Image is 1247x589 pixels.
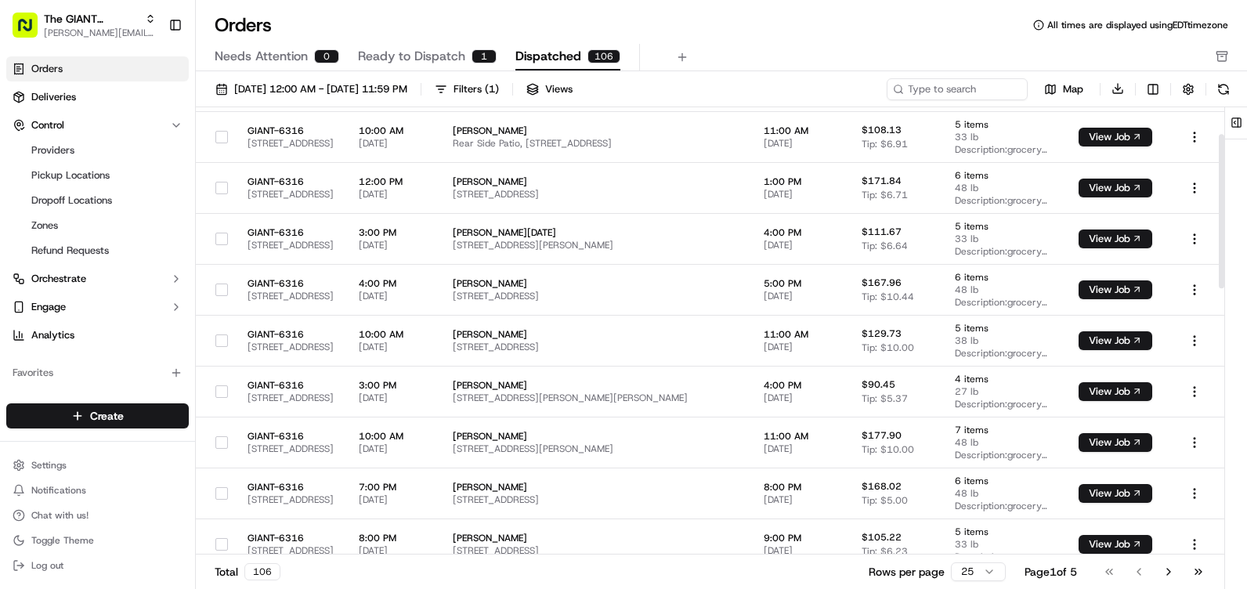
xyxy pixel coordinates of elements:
[764,493,837,506] span: [DATE]
[453,493,739,506] span: [STREET_ADDRESS]
[955,334,1054,347] span: 38 lb
[31,244,109,258] span: Refund Requests
[16,63,285,88] p: Welcome 👋
[453,125,739,137] span: [PERSON_NAME]
[955,182,1054,194] span: 48 lb
[1079,229,1152,248] button: View Job
[215,47,308,66] span: Needs Attention
[955,398,1054,410] span: Description: grocery bags
[764,226,837,239] span: 4:00 PM
[764,175,837,188] span: 1:00 PM
[248,379,334,392] span: GIANT-6316
[248,226,334,239] span: GIANT-6316
[314,49,339,63] div: 0
[1079,182,1152,194] a: View Job
[31,300,66,314] span: Engage
[955,194,1054,207] span: Description: grocery bags
[453,188,739,201] span: [STREET_ADDRESS]
[248,392,334,404] span: [STREET_ADDRESS]
[453,226,739,239] span: [PERSON_NAME][DATE]
[764,443,837,455] span: [DATE]
[764,341,837,353] span: [DATE]
[887,78,1028,100] input: Type to search
[248,341,334,353] span: [STREET_ADDRESS]
[862,276,902,289] span: $167.96
[248,239,334,251] span: [STREET_ADDRESS]
[955,245,1054,258] span: Description: grocery bags
[453,481,739,493] span: [PERSON_NAME]
[248,328,334,341] span: GIANT-6316
[31,328,74,342] span: Analytics
[453,544,739,557] span: [STREET_ADDRESS]
[955,551,1054,563] span: Description: grocery bags
[862,378,895,391] span: $90.45
[862,226,902,238] span: $111.67
[6,504,189,526] button: Chat with us!
[453,175,739,188] span: [PERSON_NAME]
[545,82,573,96] span: Views
[6,555,189,576] button: Log out
[359,239,428,251] span: [DATE]
[31,219,58,233] span: Zones
[31,534,94,547] span: Toggle Theme
[148,227,251,243] span: API Documentation
[9,221,126,249] a: 📗Knowledge Base
[1079,334,1152,347] a: View Job
[764,290,837,302] span: [DATE]
[955,373,1054,385] span: 4 items
[31,559,63,572] span: Log out
[862,545,908,558] span: Tip: $6.23
[1025,564,1077,580] div: Page 1 of 5
[453,290,739,302] span: [STREET_ADDRESS]
[359,277,428,290] span: 4:00 PM
[248,290,334,302] span: [STREET_ADDRESS]
[359,430,428,443] span: 10:00 AM
[6,113,189,138] button: Control
[6,6,162,44] button: The GIANT Company[PERSON_NAME][EMAIL_ADDRESS][PERSON_NAME][DOMAIN_NAME]
[6,479,189,501] button: Notifications
[862,240,908,252] span: Tip: $6.64
[44,11,139,27] button: The GIANT Company
[764,392,837,404] span: [DATE]
[955,233,1054,245] span: 33 lb
[862,138,908,150] span: Tip: $6.91
[1079,538,1152,551] a: View Job
[453,137,739,150] span: Rear Side Patio, [STREET_ADDRESS]
[453,392,739,404] span: [STREET_ADDRESS][PERSON_NAME][PERSON_NAME]
[764,379,837,392] span: 4:00 PM
[764,430,837,443] span: 11:00 AM
[6,56,189,81] a: Orders
[215,13,272,38] h1: Orders
[359,328,428,341] span: 10:00 AM
[16,229,28,241] div: 📗
[53,165,198,178] div: We're available if you need us!
[25,240,170,262] a: Refund Requests
[764,239,837,251] span: [DATE]
[266,154,285,173] button: Start new chat
[955,347,1054,360] span: Description: grocery bags
[6,294,189,320] button: Engage
[764,125,837,137] span: 11:00 AM
[955,526,1054,538] span: 5 items
[31,484,86,497] span: Notifications
[6,85,189,110] a: Deliveries
[208,78,414,100] button: [DATE] 12:00 AM - [DATE] 11:59 PM
[1079,233,1152,245] a: View Job
[428,78,506,100] button: Filters(1)
[156,266,190,277] span: Pylon
[587,49,620,63] div: 106
[862,443,914,456] span: Tip: $10.00
[1079,331,1152,350] button: View Job
[485,82,499,96] span: ( 1 )
[31,168,110,182] span: Pickup Locations
[244,563,280,580] div: 106
[955,500,1054,512] span: Description: grocery bags
[862,494,908,507] span: Tip: $5.00
[90,408,124,424] span: Create
[359,226,428,239] span: 3:00 PM
[955,118,1054,131] span: 5 items
[515,47,581,66] span: Dispatched
[862,392,908,405] span: Tip: $5.37
[955,436,1054,449] span: 48 lb
[31,227,120,243] span: Knowledge Base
